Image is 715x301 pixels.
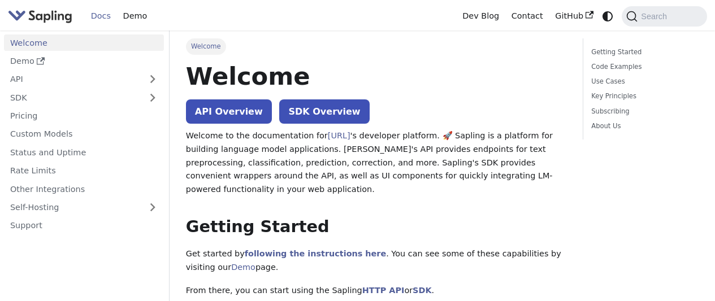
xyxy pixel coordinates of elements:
[8,8,76,24] a: Sapling.aiSapling.ai
[141,89,164,106] button: Expand sidebar category 'SDK'
[413,286,431,295] a: SDK
[4,34,164,51] a: Welcome
[4,71,141,88] a: API
[4,144,164,160] a: Status and Uptime
[85,7,117,25] a: Docs
[4,163,164,179] a: Rate Limits
[4,181,164,197] a: Other Integrations
[4,108,164,124] a: Pricing
[456,7,505,25] a: Dev Blog
[362,286,405,295] a: HTTP API
[600,8,616,24] button: Switch between dark and light mode (currently system mode)
[328,131,350,140] a: [URL]
[4,53,164,69] a: Demo
[591,121,695,132] a: About Us
[186,284,566,298] p: From there, you can start using the Sapling or .
[186,129,566,197] p: Welcome to the documentation for 's developer platform. 🚀 Sapling is a platform for building lang...
[117,7,153,25] a: Demo
[186,217,566,237] h2: Getting Started
[549,7,599,25] a: GitHub
[622,6,707,27] button: Search (Command+K)
[591,47,695,58] a: Getting Started
[591,106,695,117] a: Subscribing
[186,38,566,54] nav: Breadcrumbs
[505,7,549,25] a: Contact
[245,249,386,258] a: following the instructions here
[591,62,695,72] a: Code Examples
[4,126,164,142] a: Custom Models
[4,199,164,216] a: Self-Hosting
[591,91,695,102] a: Key Principles
[591,76,695,87] a: Use Cases
[186,99,272,124] a: API Overview
[638,12,674,21] span: Search
[186,247,566,274] p: Get started by . You can see some of these capabilities by visiting our page.
[4,89,141,106] a: SDK
[8,8,72,24] img: Sapling.ai
[186,38,226,54] span: Welcome
[231,263,255,272] a: Demo
[186,61,566,91] h1: Welcome
[141,71,164,88] button: Expand sidebar category 'API'
[4,217,164,234] a: Support
[279,99,369,124] a: SDK Overview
